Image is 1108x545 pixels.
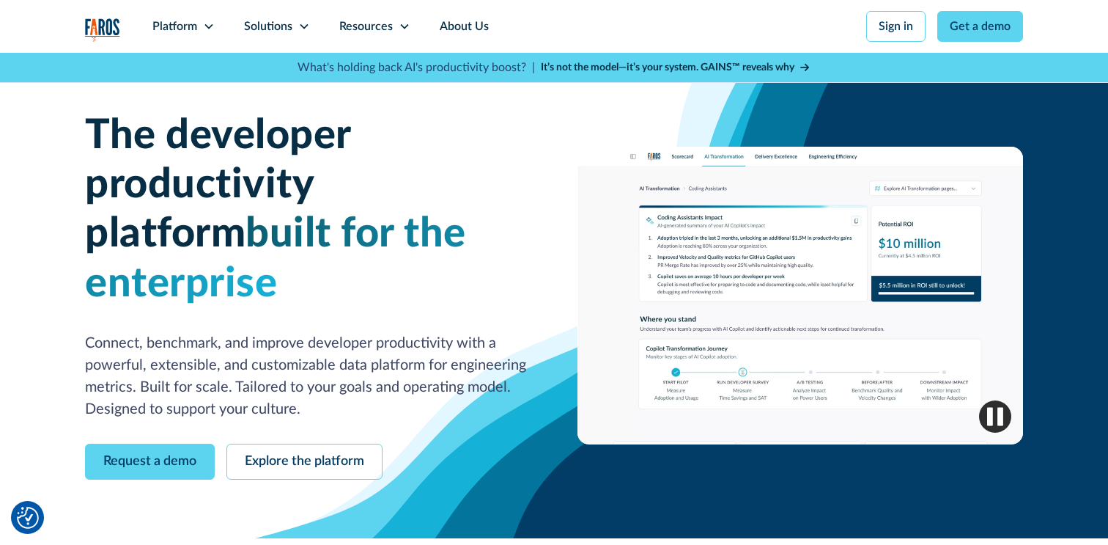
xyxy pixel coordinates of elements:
p: Connect, benchmark, and improve developer productivity with a powerful, extensible, and customiza... [85,332,531,420]
span: built for the enterprise [85,213,466,304]
a: home [85,18,120,41]
strong: It’s not the model—it’s your system. GAINS™ reveals why [541,62,794,73]
div: Resources [339,18,393,35]
button: Cookie Settings [17,507,39,529]
img: Revisit consent button [17,507,39,529]
a: It’s not the model—it’s your system. GAINS™ reveals why [541,60,810,76]
a: Sign in [866,11,926,42]
img: Logo of the analytics and reporting company Faros. [85,18,120,41]
div: Solutions [244,18,292,35]
a: Explore the platform [226,444,383,480]
img: Pause video [979,400,1011,433]
p: What's holding back AI's productivity boost? | [298,59,535,76]
div: Platform [152,18,197,35]
h1: The developer productivity platform [85,111,531,309]
a: Request a demo [85,444,215,480]
a: Get a demo [937,11,1023,42]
